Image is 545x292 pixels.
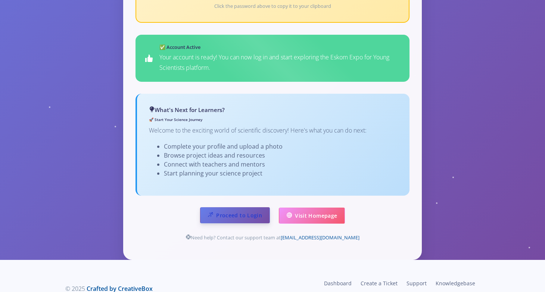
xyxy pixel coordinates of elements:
a: Visit Homepage [279,208,345,224]
h6: 🚀 Start Your Science Journey [149,117,398,122]
li: Connect with teachers and mentors [164,160,398,169]
h5: ✅ Account Active [159,44,401,51]
p: Welcome to the exciting world of scientific discovery! Here's what you can do next: [149,125,398,136]
a: Proceed to Login [200,207,270,223]
li: Start planning your science project [164,169,398,178]
li: Browse project ideas and resources [164,151,398,160]
a: [EMAIL_ADDRESS][DOMAIN_NAME] [281,234,359,241]
a: Create a Ticket [356,278,402,289]
small: Click the password above to copy it to your clipboard [214,3,331,9]
li: Complete your profile and upload a photo [164,142,398,151]
p: Your account is ready! You can now log in and start exploring the Eskom Expo for Young Scientists... [159,52,401,72]
a: Support [402,278,431,289]
small: Need help? Contact our support team at [186,234,359,241]
a: Dashboard [320,278,356,289]
span: Knowledgebase [436,280,475,287]
a: Knowledgebase [431,278,480,289]
h4: What's Next for Learners? [149,106,398,114]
